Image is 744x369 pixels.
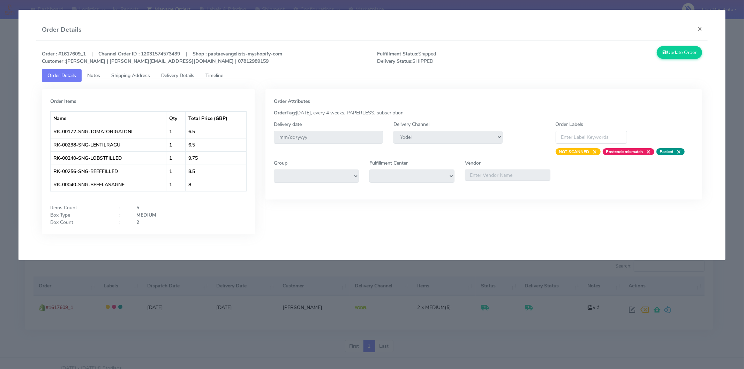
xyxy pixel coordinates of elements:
div: : [114,204,131,211]
input: Enter Vendor Name [465,170,550,181]
button: Close [692,20,708,38]
td: RK-00040-SNG-BEEFLASAGNE [51,178,166,191]
input: Enter Label Keywords [556,131,627,144]
td: 1 [166,138,185,151]
label: Delivery Channel [393,121,429,128]
td: 1 [166,178,185,191]
td: 6.5 [186,138,246,151]
strong: 2 [136,219,139,226]
span: Delivery Details [161,72,194,79]
div: : [114,219,131,226]
label: Delivery date [274,121,302,128]
th: Total Price (GBP) [186,112,246,125]
span: Shipping Address [111,72,150,79]
td: 1 [166,151,185,165]
div: Box Type [45,211,114,219]
span: × [674,148,681,155]
button: Update Order [657,46,702,59]
span: Timeline [205,72,223,79]
h4: Order Details [42,25,82,35]
ul: Tabs [42,69,702,82]
strong: MEDIUM [136,212,156,218]
td: 9.75 [186,151,246,165]
strong: NOT-SCANNED [559,149,589,155]
label: Group [274,159,287,167]
span: Order Details [47,72,76,79]
label: Vendor [465,159,481,167]
strong: Postcode mismatch [606,149,643,155]
strong: Order Attributes [274,98,310,105]
strong: Fulfillment Status: [377,51,418,57]
label: Order Labels [556,121,584,128]
td: 1 [166,125,185,138]
span: × [643,148,651,155]
td: RK-00238-SNG-LENTILRAGU [51,138,166,151]
strong: Order Items [50,98,76,105]
td: 8.5 [186,165,246,178]
td: 8 [186,178,246,191]
span: × [589,148,597,155]
strong: 5 [136,204,139,211]
strong: OrderTag: [274,110,296,116]
td: 1 [166,165,185,178]
th: Name [51,112,166,125]
div: [DATE], every 4 weeks, PAPERLESS, subscription [269,109,699,116]
strong: Delivery Status: [377,58,412,65]
td: RK-00240-SNG-LOBSTFILLED [51,151,166,165]
td: RK-00172-SNG-TOMATORIGATONI [51,125,166,138]
span: Shipped SHIPPED [372,50,540,65]
td: 6.5 [186,125,246,138]
strong: Order : #1617609_1 | Channel Order ID : 12031574573439 | Shop : pastaevangelists-myshopify-com [P... [42,51,282,65]
div: : [114,211,131,219]
th: Qty [166,112,185,125]
label: Fulfillment Center [369,159,408,167]
div: Items Count [45,204,114,211]
strong: Packed [660,149,674,155]
strong: Customer : [42,58,66,65]
div: Box Count [45,219,114,226]
span: Notes [87,72,100,79]
td: RK-00256-SNG-BEEFFILLED [51,165,166,178]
